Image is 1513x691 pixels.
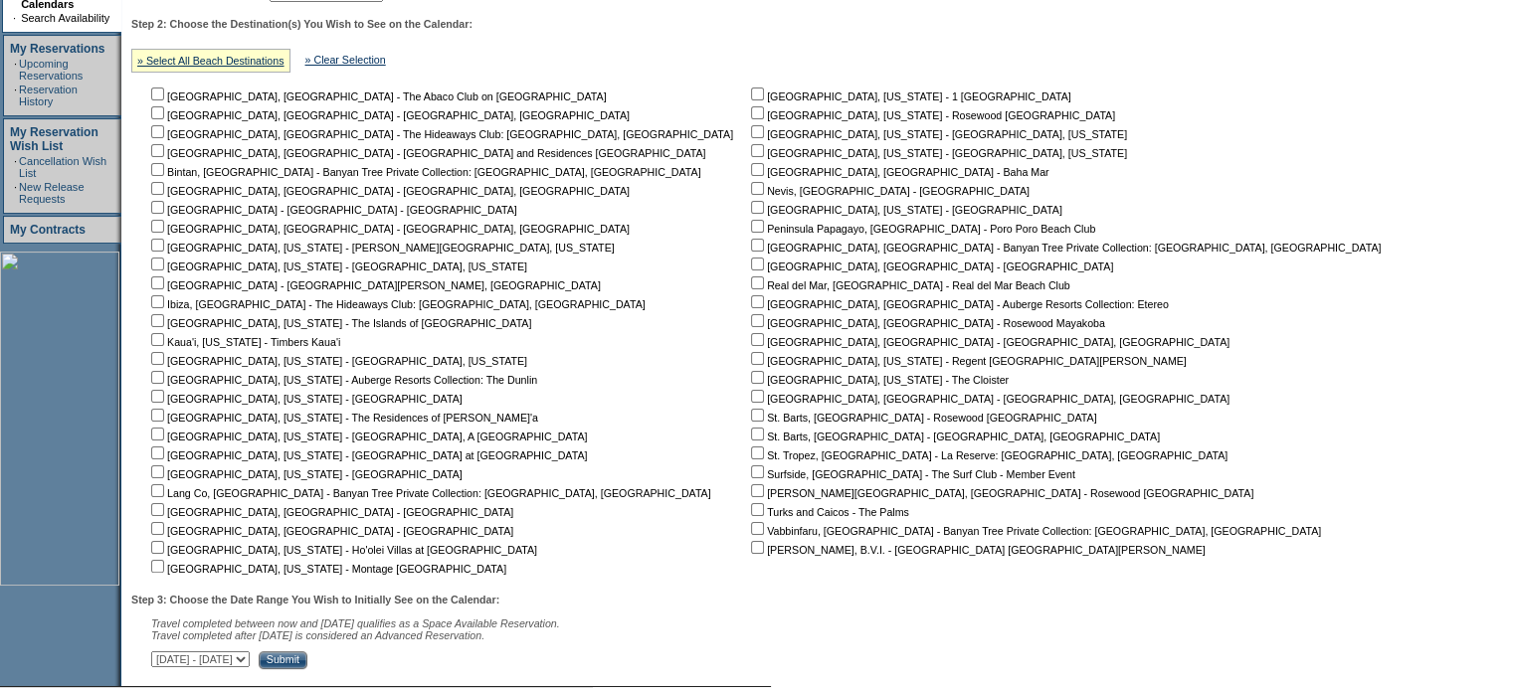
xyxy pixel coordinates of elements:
span: Travel completed between now and [DATE] qualifies as a Space Available Reservation. [151,617,560,629]
td: · [14,155,17,179]
nobr: [PERSON_NAME][GEOGRAPHIC_DATA], [GEOGRAPHIC_DATA] - Rosewood [GEOGRAPHIC_DATA] [747,487,1253,499]
a: Cancellation Wish List [19,155,106,179]
nobr: [GEOGRAPHIC_DATA], [US_STATE] - [GEOGRAPHIC_DATA], [US_STATE] [147,355,527,367]
td: · [14,84,17,107]
nobr: [GEOGRAPHIC_DATA], [US_STATE] - Auberge Resorts Collection: The Dunlin [147,374,537,386]
nobr: [GEOGRAPHIC_DATA], [US_STATE] - Montage [GEOGRAPHIC_DATA] [147,563,506,575]
nobr: [GEOGRAPHIC_DATA], [US_STATE] - The Islands of [GEOGRAPHIC_DATA] [147,317,531,329]
nobr: [GEOGRAPHIC_DATA], [GEOGRAPHIC_DATA] - [GEOGRAPHIC_DATA] [147,506,513,518]
nobr: [GEOGRAPHIC_DATA], [US_STATE] - The Cloister [747,374,1009,386]
nobr: [GEOGRAPHIC_DATA], [GEOGRAPHIC_DATA] - [GEOGRAPHIC_DATA], [GEOGRAPHIC_DATA] [147,109,630,121]
nobr: [PERSON_NAME], B.V.I. - [GEOGRAPHIC_DATA] [GEOGRAPHIC_DATA][PERSON_NAME] [747,544,1206,556]
nobr: St. Barts, [GEOGRAPHIC_DATA] - [GEOGRAPHIC_DATA], [GEOGRAPHIC_DATA] [747,431,1160,442]
nobr: Peninsula Papagayo, [GEOGRAPHIC_DATA] - Poro Poro Beach Club [747,223,1095,235]
a: Reservation History [19,84,78,107]
nobr: [GEOGRAPHIC_DATA], [US_STATE] - [GEOGRAPHIC_DATA] at [GEOGRAPHIC_DATA] [147,449,587,461]
nobr: [GEOGRAPHIC_DATA], [US_STATE] - [GEOGRAPHIC_DATA], [US_STATE] [747,147,1127,159]
nobr: Real del Mar, [GEOGRAPHIC_DATA] - Real del Mar Beach Club [747,279,1070,291]
a: » Clear Selection [305,54,386,66]
nobr: [GEOGRAPHIC_DATA], [GEOGRAPHIC_DATA] - [GEOGRAPHIC_DATA] and Residences [GEOGRAPHIC_DATA] [147,147,705,159]
nobr: [GEOGRAPHIC_DATA], [GEOGRAPHIC_DATA] - [GEOGRAPHIC_DATA] [747,260,1113,272]
td: · [14,58,17,82]
nobr: [GEOGRAPHIC_DATA] - [GEOGRAPHIC_DATA][PERSON_NAME], [GEOGRAPHIC_DATA] [147,279,601,291]
nobr: [GEOGRAPHIC_DATA], [US_STATE] - The Residences of [PERSON_NAME]'a [147,412,538,424]
nobr: Bintan, [GEOGRAPHIC_DATA] - Banyan Tree Private Collection: [GEOGRAPHIC_DATA], [GEOGRAPHIC_DATA] [147,166,701,178]
nobr: [GEOGRAPHIC_DATA], [GEOGRAPHIC_DATA] - [GEOGRAPHIC_DATA], [GEOGRAPHIC_DATA] [147,185,630,197]
nobr: Turks and Caicos - The Palms [747,506,909,518]
nobr: Nevis, [GEOGRAPHIC_DATA] - [GEOGRAPHIC_DATA] [747,185,1030,197]
nobr: [GEOGRAPHIC_DATA], [US_STATE] - Rosewood [GEOGRAPHIC_DATA] [747,109,1115,121]
a: Upcoming Reservations [19,58,83,82]
nobr: [GEOGRAPHIC_DATA], [US_STATE] - [GEOGRAPHIC_DATA], A [GEOGRAPHIC_DATA] [147,431,587,442]
nobr: [GEOGRAPHIC_DATA], [US_STATE] - [GEOGRAPHIC_DATA] [747,204,1062,216]
nobr: [GEOGRAPHIC_DATA], [GEOGRAPHIC_DATA] - Banyan Tree Private Collection: [GEOGRAPHIC_DATA], [GEOGRA... [747,242,1381,254]
nobr: [GEOGRAPHIC_DATA], [GEOGRAPHIC_DATA] - [GEOGRAPHIC_DATA], [GEOGRAPHIC_DATA] [747,336,1229,348]
a: Search Availability [21,12,109,24]
nobr: [GEOGRAPHIC_DATA], [GEOGRAPHIC_DATA] - The Hideaways Club: [GEOGRAPHIC_DATA], [GEOGRAPHIC_DATA] [147,128,733,140]
td: · [14,181,17,205]
td: · [13,12,19,24]
nobr: St. Barts, [GEOGRAPHIC_DATA] - Rosewood [GEOGRAPHIC_DATA] [747,412,1096,424]
b: Step 2: Choose the Destination(s) You Wish to See on the Calendar: [131,18,473,30]
nobr: [GEOGRAPHIC_DATA], [GEOGRAPHIC_DATA] - [GEOGRAPHIC_DATA] [147,525,513,537]
nobr: [GEOGRAPHIC_DATA], [GEOGRAPHIC_DATA] - Auberge Resorts Collection: Etereo [747,298,1169,310]
nobr: [GEOGRAPHIC_DATA], [GEOGRAPHIC_DATA] - [GEOGRAPHIC_DATA], [GEOGRAPHIC_DATA] [747,393,1229,405]
nobr: Ibiza, [GEOGRAPHIC_DATA] - The Hideaways Club: [GEOGRAPHIC_DATA], [GEOGRAPHIC_DATA] [147,298,646,310]
nobr: [GEOGRAPHIC_DATA], [GEOGRAPHIC_DATA] - Rosewood Mayakoba [747,317,1105,329]
input: Submit [259,651,307,669]
nobr: [GEOGRAPHIC_DATA] - [GEOGRAPHIC_DATA] - [GEOGRAPHIC_DATA] [147,204,517,216]
nobr: Surfside, [GEOGRAPHIC_DATA] - The Surf Club - Member Event [747,468,1075,480]
a: » Select All Beach Destinations [137,55,284,67]
nobr: [GEOGRAPHIC_DATA], [US_STATE] - Regent [GEOGRAPHIC_DATA][PERSON_NAME] [747,355,1187,367]
nobr: St. Tropez, [GEOGRAPHIC_DATA] - La Reserve: [GEOGRAPHIC_DATA], [GEOGRAPHIC_DATA] [747,449,1228,461]
nobr: [GEOGRAPHIC_DATA], [US_STATE] - [GEOGRAPHIC_DATA], [US_STATE] [747,128,1127,140]
nobr: [GEOGRAPHIC_DATA], [US_STATE] - [GEOGRAPHIC_DATA], [US_STATE] [147,260,527,272]
nobr: [GEOGRAPHIC_DATA], [GEOGRAPHIC_DATA] - Baha Mar [747,166,1048,178]
nobr: Vabbinfaru, [GEOGRAPHIC_DATA] - Banyan Tree Private Collection: [GEOGRAPHIC_DATA], [GEOGRAPHIC_DATA] [747,525,1321,537]
a: My Contracts [10,223,86,237]
nobr: [GEOGRAPHIC_DATA], [GEOGRAPHIC_DATA] - The Abaco Club on [GEOGRAPHIC_DATA] [147,90,607,102]
nobr: [GEOGRAPHIC_DATA], [US_STATE] - Ho'olei Villas at [GEOGRAPHIC_DATA] [147,544,537,556]
nobr: [GEOGRAPHIC_DATA], [US_STATE] - [GEOGRAPHIC_DATA] [147,393,463,405]
a: My Reservation Wish List [10,125,98,153]
nobr: [GEOGRAPHIC_DATA], [GEOGRAPHIC_DATA] - [GEOGRAPHIC_DATA], [GEOGRAPHIC_DATA] [147,223,630,235]
nobr: [GEOGRAPHIC_DATA], [US_STATE] - [PERSON_NAME][GEOGRAPHIC_DATA], [US_STATE] [147,242,615,254]
b: Step 3: Choose the Date Range You Wish to Initially See on the Calendar: [131,594,499,605]
nobr: Lang Co, [GEOGRAPHIC_DATA] - Banyan Tree Private Collection: [GEOGRAPHIC_DATA], [GEOGRAPHIC_DATA] [147,487,711,499]
a: My Reservations [10,42,104,56]
a: New Release Requests [19,181,84,205]
nobr: [GEOGRAPHIC_DATA], [US_STATE] - [GEOGRAPHIC_DATA] [147,468,463,480]
nobr: Travel completed after [DATE] is considered an Advanced Reservation. [151,629,484,641]
nobr: Kaua'i, [US_STATE] - Timbers Kaua'i [147,336,340,348]
nobr: [GEOGRAPHIC_DATA], [US_STATE] - 1 [GEOGRAPHIC_DATA] [747,90,1071,102]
